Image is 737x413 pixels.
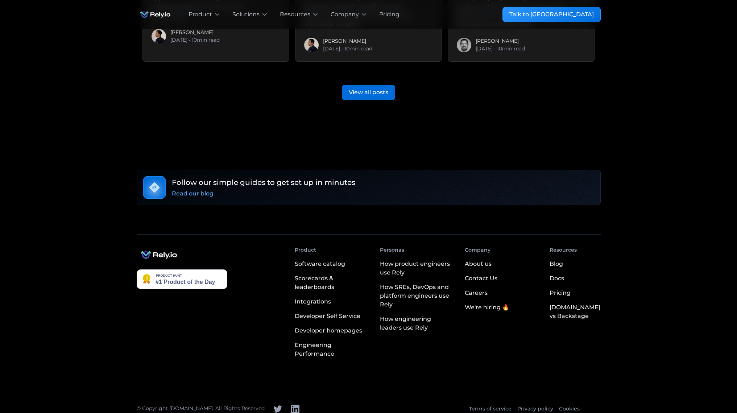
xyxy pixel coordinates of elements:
[380,280,453,312] a: How SREs, DevOps and platform engineers use Rely
[380,312,453,335] a: How engineering leaders use Rely
[465,246,490,254] div: Company
[137,7,174,22] a: home
[502,45,525,53] div: min read
[137,170,601,205] a: Follow our simple guides to get set up in minutesRead our blog
[349,88,388,97] div: View all posts
[170,29,220,36] div: [PERSON_NAME]
[295,246,316,254] div: Product
[689,365,727,403] iframe: Chatbot
[550,260,563,268] div: Blog
[550,289,571,297] div: Pricing
[502,7,601,22] a: Talk to [GEOGRAPHIC_DATA]
[189,10,212,19] div: Product
[152,29,166,44] img: Tiago Barbosa
[323,37,372,45] div: [PERSON_NAME]
[192,36,197,44] div: 10
[550,257,563,271] a: Blog
[476,37,525,45] div: [PERSON_NAME]
[550,300,600,323] a: [DOMAIN_NAME] vs Backstage
[295,260,345,268] div: Software catalog
[342,85,395,100] a: View all posts
[172,177,355,188] h6: Follow our simple guides to get set up in minutes
[465,260,492,268] div: About us
[469,405,512,413] a: Terms of service
[323,45,340,53] div: [DATE]
[379,10,399,19] a: Pricing
[172,189,214,198] div: Read our blog
[295,341,368,358] div: Engineering Performance
[550,303,600,321] div: [DOMAIN_NAME] vs Backstage
[170,36,187,44] div: [DATE]
[497,45,502,53] div: 10
[457,38,471,52] img: Ian Kavanagh
[550,271,564,286] a: Docs
[349,45,372,53] div: min read
[280,10,310,19] div: Resources
[476,45,493,53] div: [DATE]
[559,405,595,413] a: Cookies
[295,274,368,292] div: Scorecards & leaderboards
[341,45,343,53] div: •
[550,286,571,300] a: Pricing
[380,260,453,277] div: How product engineers use Rely
[295,323,368,338] a: Developer homepages
[295,294,368,309] a: Integrations
[295,338,368,361] a: Engineering Performance
[380,315,453,332] div: How engineering leaders use Rely
[550,274,564,283] div: Docs
[295,297,331,306] div: Integrations
[380,283,453,309] div: How SREs, DevOps and platform engineers use Rely
[344,45,349,53] div: 10
[494,45,496,53] div: •
[550,246,577,254] div: Resources
[295,271,368,294] a: Scorecards & leaderboards
[380,257,453,280] a: How product engineers use Rely
[465,257,492,271] a: About us
[465,303,509,312] div: We're hiring 🔥
[304,38,319,52] img: Tiago Barbosa
[137,269,227,289] img: Rely.io - The developer portal with an AI assistant you can speak with | Product Hunt
[295,309,368,323] a: Developer Self Service
[295,257,368,271] a: Software catalog
[465,286,488,300] a: Careers
[331,10,359,19] div: Company
[465,289,488,297] div: Careers
[232,10,260,19] div: Solutions
[197,36,220,44] div: min read
[465,274,497,283] div: Contact Us
[517,405,553,413] a: Privacy policy
[295,326,362,335] div: Developer homepages
[189,36,190,44] div: •
[137,7,174,22] img: Rely.io logo
[465,300,509,315] a: We're hiring 🔥
[465,271,497,286] a: Contact Us
[380,246,404,254] div: Personas
[509,10,594,19] div: Talk to [GEOGRAPHIC_DATA]
[295,312,360,321] div: Developer Self Service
